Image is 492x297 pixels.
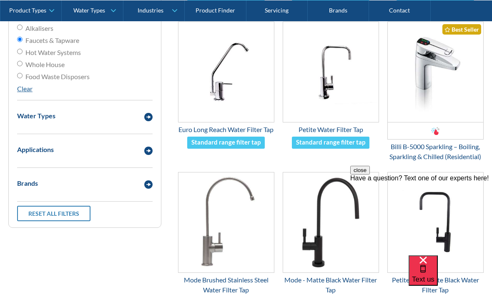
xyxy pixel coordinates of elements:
[283,22,379,149] a: Petite Water Filter TapPetite Water Filter TapStandard range filter tap
[17,111,55,121] div: Water Types
[296,137,365,147] div: Standard range filter tap
[17,206,90,221] a: Reset all filters
[25,23,53,33] span: Alkalisers
[17,37,23,42] input: Faucets & Tapware
[17,61,23,66] input: Whole House
[350,166,492,266] iframe: podium webchat widget prompt
[283,172,379,295] a: Mode - Matte Black Water Filter TapMode - Matte Black Water Filter Tap
[409,255,492,297] iframe: podium webchat widget bubble
[388,22,483,122] img: Billi B-5000 Sparkling – Boiling, Sparkling & Chilled (Residential)
[387,275,484,295] div: Petite Tall - Matte Black Water Filter Tap
[25,35,79,45] span: Faucets & Tapware
[387,142,484,162] div: Billi B-5000 Sparkling – Boiling, Sparkling & Chilled (Residential)
[73,7,105,14] div: Water Types
[17,85,33,92] a: Clear
[178,22,274,149] a: Euro Long Reach Water Filter TapEuro Long Reach Water Filter TapStandard range filter tap
[25,72,90,82] span: Food Waste Disposers
[138,7,163,14] div: Industries
[25,60,65,70] span: Whole House
[442,24,481,35] div: Best Seller
[178,22,274,122] img: Euro Long Reach Water Filter Tap
[178,172,274,272] img: Mode Brushed Stainless Steel Water Filter Tap
[17,25,23,30] input: Alkalisers
[9,7,46,14] div: Product Types
[178,125,274,135] div: Euro Long Reach Water Filter Tap
[17,178,38,188] div: Brands
[191,137,261,147] div: Standard range filter tap
[17,145,54,155] div: Applications
[17,73,23,78] input: Food Waste Disposers
[283,172,379,272] img: Mode - Matte Black Water Filter Tap
[17,49,23,54] input: Hot Water Systems
[283,275,379,295] div: Mode - Matte Black Water Filter Tap
[387,22,484,162] a: Billi B-5000 Sparkling – Boiling, Sparkling & Chilled (Residential)Best SellerBilli B-5000 Sparkl...
[25,47,81,57] span: Hot Water Systems
[178,275,274,295] div: Mode Brushed Stainless Steel Water Filter Tap
[283,22,379,122] img: Petite Water Filter Tap
[178,172,274,295] a: Mode Brushed Stainless Steel Water Filter TapMode Brushed Stainless Steel Water Filter Tap
[283,125,379,135] div: Petite Water Filter Tap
